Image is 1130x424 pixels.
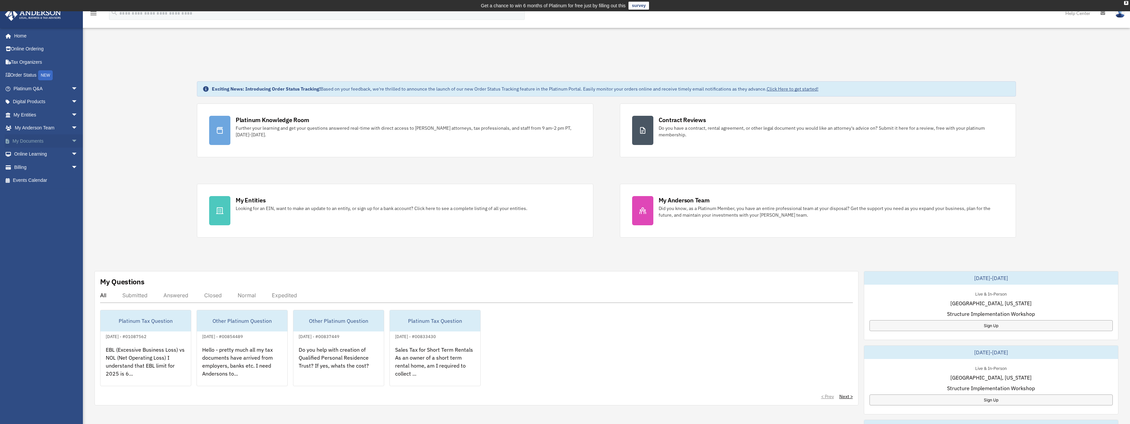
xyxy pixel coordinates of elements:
div: [DATE]-[DATE] [864,346,1118,359]
div: Normal [238,292,256,299]
a: Platinum Knowledge Room Further your learning and get your questions answered real-time with dire... [197,104,593,157]
div: Platinum Tax Question [390,310,480,331]
a: Digital Productsarrow_drop_down [5,95,88,108]
div: Hello - pretty much all my tax documents have arrived from employers, banks etc. I need Andersons... [197,340,287,392]
a: Platinum Tax Question[DATE] - #00833430Sales Tax for Short Term Rentals As an owner of a short te... [389,310,481,386]
div: Platinum Knowledge Room [236,116,309,124]
a: survey [628,2,649,10]
div: Other Platinum Question [197,310,287,331]
div: Sales Tax for Short Term Rentals As an owner of a short term rental home, am I required to collec... [390,340,480,392]
a: Online Ordering [5,42,88,56]
a: Click Here to get started! [767,86,818,92]
span: Structure Implementation Workshop [947,310,1035,318]
a: Sign Up [869,394,1113,405]
a: Other Platinum Question[DATE] - #00854489Hello - pretty much all my tax documents have arrived fr... [197,310,288,386]
div: [DATE] - #01087562 [100,332,152,339]
a: Next > [839,393,853,400]
div: Based on your feedback, we're thrilled to announce the launch of our new Order Status Tracking fe... [212,86,818,92]
div: Do you have a contract, rental agreement, or other legal document you would like an attorney's ad... [659,125,1004,138]
i: search [111,9,118,16]
strong: Exciting News: Introducing Order Status Tracking! [212,86,321,92]
div: My Anderson Team [659,196,710,204]
a: My Anderson Team Did you know, as a Platinum Member, you have an entire professional team at your... [620,184,1016,238]
a: My Anderson Teamarrow_drop_down [5,121,88,135]
div: All [100,292,106,299]
a: My Entities Looking for an EIN, want to make an update to an entity, or sign up for a bank accoun... [197,184,593,238]
span: [GEOGRAPHIC_DATA], [US_STATE] [950,374,1032,382]
div: Expedited [272,292,297,299]
div: [DATE] - #00854489 [197,332,248,339]
a: Contract Reviews Do you have a contract, rental agreement, or other legal document you would like... [620,104,1016,157]
a: Platinum Tax Question[DATE] - #01087562EBL (Excessive Business Loss) vs NOL (Net Operating Loss) ... [100,310,191,386]
div: My Questions [100,277,145,287]
div: Live & In-Person [970,290,1012,297]
a: Tax Organizers [5,55,88,69]
span: arrow_drop_down [71,161,85,174]
a: Other Platinum Question[DATE] - #00837449Do you help with creation of Qualified Personal Residenc... [293,310,384,386]
a: Order StatusNEW [5,69,88,82]
div: Looking for an EIN, want to make an update to an entity, or sign up for a bank account? Click her... [236,205,527,212]
img: User Pic [1115,8,1125,18]
span: arrow_drop_down [71,134,85,148]
i: menu [89,9,97,17]
a: Events Calendar [5,174,88,187]
a: Sign Up [869,320,1113,331]
span: arrow_drop_down [71,108,85,122]
a: My Documentsarrow_drop_down [5,134,88,148]
div: NEW [38,70,53,80]
div: [DATE] - #00833430 [390,332,441,339]
div: Live & In-Person [970,364,1012,371]
a: My Entitiesarrow_drop_down [5,108,88,121]
div: Platinum Tax Question [100,310,191,331]
div: Answered [163,292,188,299]
a: Online Learningarrow_drop_down [5,148,88,161]
div: Contract Reviews [659,116,706,124]
div: close [1124,1,1128,5]
a: Billingarrow_drop_down [5,161,88,174]
div: Submitted [122,292,148,299]
div: [DATE] - #00837449 [293,332,345,339]
img: Anderson Advisors Platinum Portal [3,8,63,21]
span: arrow_drop_down [71,121,85,135]
div: Further your learning and get your questions answered real-time with direct access to [PERSON_NAM... [236,125,581,138]
a: menu [89,12,97,17]
a: Home [5,29,85,42]
div: Closed [204,292,222,299]
div: Did you know, as a Platinum Member, you have an entire professional team at your disposal? Get th... [659,205,1004,218]
div: My Entities [236,196,266,204]
div: [DATE]-[DATE] [864,271,1118,285]
a: Platinum Q&Aarrow_drop_down [5,82,88,95]
span: [GEOGRAPHIC_DATA], [US_STATE] [950,299,1032,307]
span: arrow_drop_down [71,82,85,96]
span: Structure Implementation Workshop [947,384,1035,392]
span: arrow_drop_down [71,95,85,109]
div: EBL (Excessive Business Loss) vs NOL (Net Operating Loss) I understand that EBL limit for 2025 is... [100,340,191,392]
div: Other Platinum Question [293,310,384,331]
div: Do you help with creation of Qualified Personal Residence Trust? If yes, whats the cost? [293,340,384,392]
span: arrow_drop_down [71,148,85,161]
div: Get a chance to win 6 months of Platinum for free just by filling out this [481,2,626,10]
